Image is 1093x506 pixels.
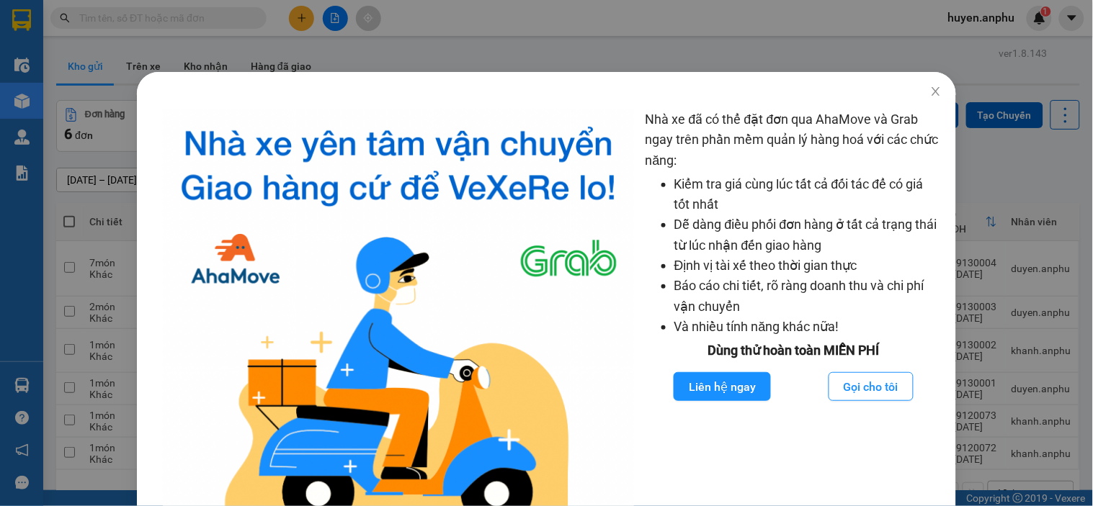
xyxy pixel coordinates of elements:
li: Kiểm tra giá cùng lúc tất cả đối tác để có giá tốt nhất [674,174,942,215]
span: close [930,86,942,97]
button: Liên hệ ngay [674,372,771,401]
button: Gọi cho tôi [829,372,914,401]
span: Liên hệ ngay [689,378,756,396]
div: Dùng thử hoàn toàn MIỄN PHÍ [646,340,942,361]
li: Định vị tài xế theo thời gian thực [674,256,942,276]
button: Close [916,72,956,112]
li: Dễ dàng điều phối đơn hàng ở tất cả trạng thái từ lúc nhận đến giao hàng [674,214,942,256]
li: Và nhiều tính năng khác nữa! [674,317,942,337]
li: Báo cáo chi tiết, rõ ràng doanh thu và chi phí vận chuyển [674,276,942,317]
span: Gọi cho tôi [844,378,898,396]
